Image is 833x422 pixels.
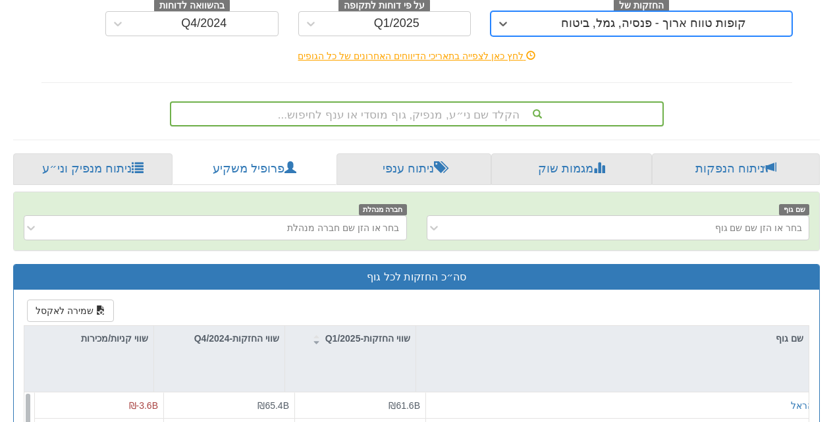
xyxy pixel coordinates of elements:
[24,271,809,283] h3: סה״כ החזקות לכל גוף
[561,17,746,30] div: קופות טווח ארוך - פנסיה, גמל, ביטוח
[173,153,336,185] a: פרופיל משקיע
[287,221,399,234] div: בחר או הזן שם חברה מנהלת
[491,153,651,185] a: מגמות שוק
[779,204,809,215] span: שם גוף
[171,103,662,125] div: הקלד שם ני״ע, מנפיק, גוף מוסדי או ענף לחיפוש...
[129,400,158,411] span: ₪-3.6B
[154,326,284,351] div: שווי החזקות-Q4/2024
[389,400,420,411] span: ₪61.6B
[416,326,809,351] div: שם גוף
[24,326,153,351] div: שווי קניות/מכירות
[27,300,114,322] button: שמירה לאקסל
[32,49,802,63] div: לחץ כאן לצפייה בתאריכי הדיווחים האחרונים של כל הגופים
[336,153,491,185] a: ניתוח ענפי
[652,153,820,185] a: ניתוח הנפקות
[359,204,407,215] span: חברה מנהלת
[13,153,173,185] a: ניתוח מנפיק וני״ע
[715,221,802,234] div: בחר או הזן שם שם גוף
[791,399,813,412] button: הראל
[257,400,289,411] span: ₪65.4B
[181,17,227,30] div: Q4/2024
[374,17,419,30] div: Q1/2025
[285,326,416,351] div: שווי החזקות-Q1/2025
